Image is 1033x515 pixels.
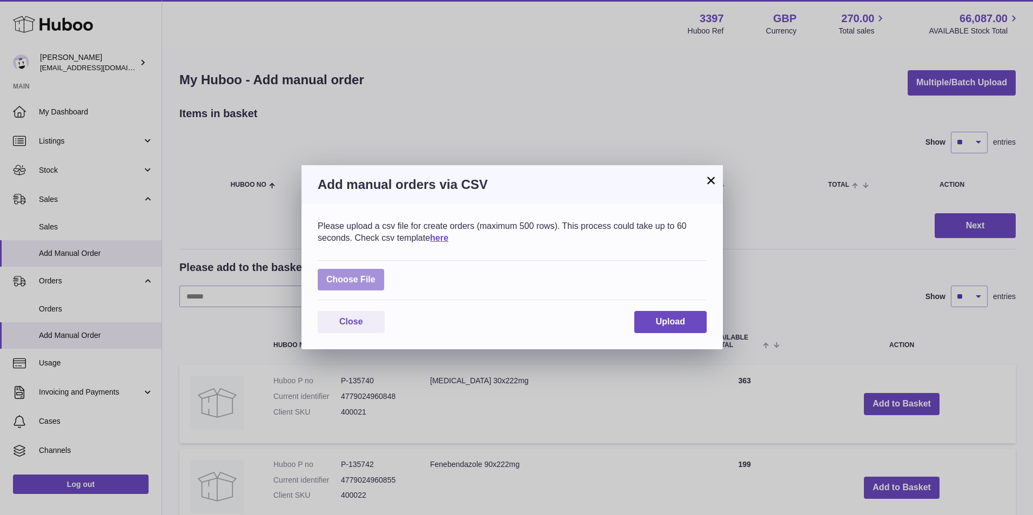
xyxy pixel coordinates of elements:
[705,174,717,187] button: ×
[318,311,385,333] button: Close
[339,317,363,326] span: Close
[430,233,448,242] a: here
[318,176,707,193] h3: Add manual orders via CSV
[634,311,707,333] button: Upload
[656,317,685,326] span: Upload
[318,269,384,291] span: Choose File
[318,220,707,243] div: Please upload a csv file for create orders (maximum 500 rows). This process could take up to 60 s...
